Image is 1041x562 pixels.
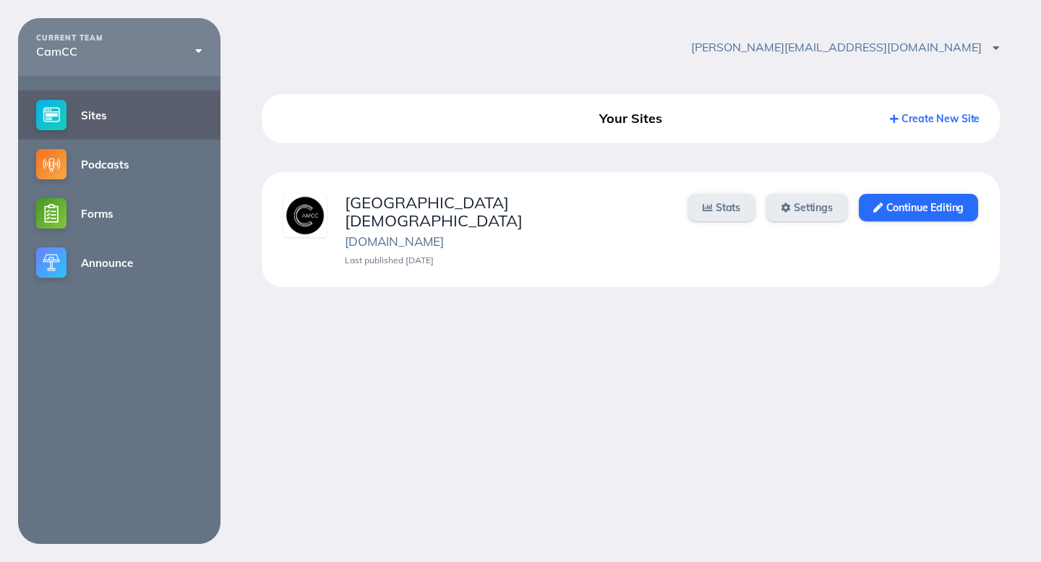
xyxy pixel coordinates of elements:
[345,194,670,231] div: [GEOGRAPHIC_DATA][DEMOGRAPHIC_DATA]
[283,194,327,237] img: vievzmvafxvnastf.png
[859,194,978,221] a: Continue Editing
[36,247,67,278] img: announce-small@2x.png
[36,198,67,229] img: forms-small@2x.png
[18,90,220,140] a: Sites
[515,106,747,132] div: Your Sites
[890,112,980,125] a: Create New Site
[36,100,67,130] img: sites-small@2x.png
[36,149,67,179] img: podcasts-small@2x.png
[345,234,444,249] a: [DOMAIN_NAME]
[36,34,202,43] div: CURRENT TEAM
[688,194,755,221] a: Stats
[36,45,202,58] div: CamCC
[766,194,847,221] a: Settings
[691,40,1000,54] span: [PERSON_NAME][EMAIL_ADDRESS][DOMAIN_NAME]
[18,189,220,238] a: Forms
[18,238,220,287] a: Announce
[345,255,670,265] div: Last published [DATE]
[18,140,220,189] a: Podcasts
